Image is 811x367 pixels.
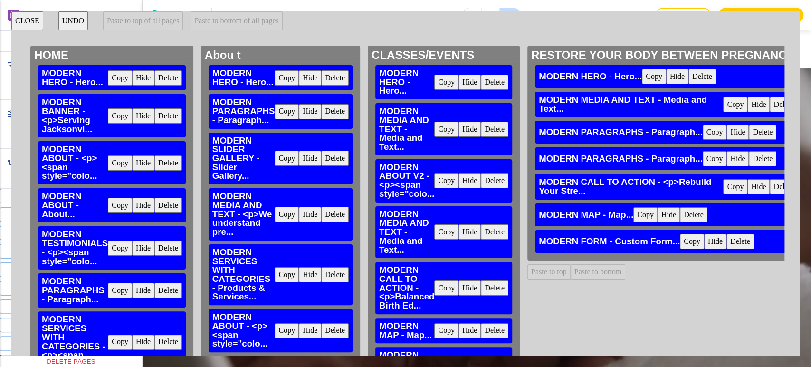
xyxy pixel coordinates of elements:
[379,69,434,96] h3: MODERN HERO - Hero...
[481,173,508,188] button: Delete
[42,145,108,181] h3: MODERN ABOUT - <p><span style="colo...
[321,104,349,119] button: Delete
[299,151,321,166] button: Hide
[539,128,703,137] h3: MODERN PARAGRAPHS - Paragraph...
[770,97,797,112] button: Delete
[132,155,154,171] button: Hide
[458,75,481,90] button: Hide
[275,104,299,119] button: Copy
[749,151,776,166] button: Delete
[154,241,182,256] button: Delete
[642,69,666,84] button: Copy
[656,8,711,23] button: Save Draft
[212,136,275,181] h3: MODERN SLIDER GALLERY - Slider Gallery...
[539,178,724,195] h3: MODERN CALL TO ACTION - <p>Rebuild Your Stre...
[11,11,43,30] button: CLOSE
[434,224,458,240] button: Copy
[372,49,516,61] h2: CLASSES/EVENTS
[108,241,132,256] button: Copy
[23,10,76,21] h2: Website Editor
[723,179,747,194] button: Copy
[212,248,275,301] h3: MODERN SERVICES WITH CATEGORIES - Products & Services...
[726,151,749,166] button: Hide
[205,49,356,61] h2: Abou t
[481,323,508,338] button: Delete
[458,122,481,137] button: Hide
[132,108,154,124] button: Hide
[688,69,716,84] button: Delete
[154,335,182,350] button: Delete
[132,335,154,350] button: Hide
[527,264,571,280] button: Paste to top
[731,11,774,19] p: Back to Preview
[680,207,707,222] button: Delete
[458,323,481,338] button: Hide
[108,283,132,298] button: Copy
[154,283,182,298] button: Delete
[379,266,434,310] h3: MODERN CALL TO ACTION - <p>Balanced Birth Ed...
[321,323,349,338] button: Delete
[212,69,275,87] h3: MODERN HERO - Hero...
[379,163,434,199] h3: MODERN ABOUT V2 - <p><span style="colo...
[571,264,626,280] button: Paste to bottom
[275,151,299,166] button: Copy
[539,211,633,220] h3: MODERN MAP - Map...
[434,173,458,188] button: Copy
[481,75,508,90] button: Delete
[8,10,19,21] img: editor icon
[539,96,724,113] h3: MODERN MEDIA AND TEXT - Media and Text...
[434,75,458,90] button: Copy
[212,98,275,125] h3: MODERN PARAGRAPHS - Paragraph...
[275,323,299,338] button: Copy
[703,151,727,166] button: Copy
[42,192,108,219] h3: MODERN ABOUT - About...
[539,72,642,81] h3: MODERN HERO - Hero...
[726,234,754,249] button: Delete
[212,313,275,348] h3: MODERN ABOUT - <p><span style="colo...
[299,323,321,338] button: Hide
[379,107,434,152] h3: MODERN MEDIA AND TEXT - Media and Text...
[108,108,132,124] button: Copy
[150,10,207,21] img: Bizwise Logo
[108,155,132,171] button: Copy
[154,155,182,171] button: Delete
[42,277,108,304] h3: MODERN PARAGRAPHS - Paragraph...
[132,198,154,213] button: Hide
[680,234,704,249] button: Copy
[481,280,508,296] button: Delete
[299,104,321,119] button: Hide
[379,322,434,339] h3: MODERN MAP - Map...
[619,11,648,19] h3: Need help?
[132,241,154,256] button: Hide
[379,210,434,255] h3: MODERN MEDIA AND TEXT - Media and Text...
[321,151,349,166] button: Delete
[108,335,132,350] button: Copy
[666,69,688,84] button: Hide
[749,125,776,140] button: Delete
[321,267,349,282] button: Delete
[58,11,88,30] button: UNDO
[539,237,680,246] h3: MODERN FORM - Custom Form...
[668,11,698,19] p: Save Draft
[42,69,108,87] h3: MODERN HERO - Hero...
[34,49,190,61] h2: HOME
[299,70,321,86] button: Hide
[191,11,282,30] button: Paste to bottom of all pages
[481,224,508,240] button: Delete
[299,207,321,222] button: Hide
[658,207,680,222] button: Hide
[154,198,182,213] button: Delete
[770,179,797,194] button: Delete
[42,98,108,134] h3: MODERN BANNER - <p>Serving Jacksonvi...
[108,198,132,213] button: Copy
[275,207,299,222] button: Copy
[539,155,703,164] h3: MODERN PARAGRAPHS - Paragraph...
[103,11,183,30] button: Paste to top of all pages
[718,8,803,23] button: Back to Preview
[704,234,726,249] button: Hide
[747,97,770,112] button: Hide
[154,70,182,86] button: Delete
[703,125,727,140] button: Copy
[275,267,299,282] button: Copy
[434,280,458,296] button: Copy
